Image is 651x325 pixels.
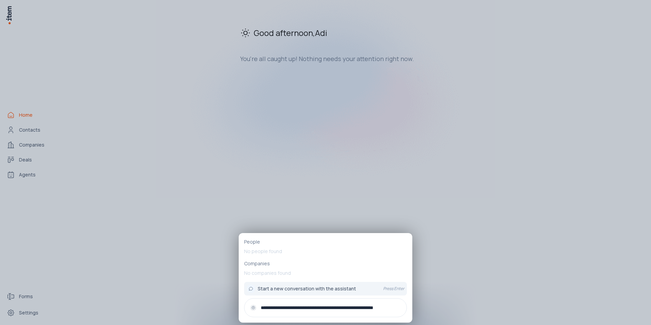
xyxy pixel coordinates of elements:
[383,286,404,291] p: Press Enter
[244,260,407,267] p: Companies
[244,238,407,245] p: People
[244,267,407,279] p: No companies found
[244,245,407,257] p: No people found
[244,282,407,295] button: Start a new conversation with the assistantPress Enter
[239,233,412,323] div: PeopleNo people foundCompaniesNo companies foundStart a new conversation with the assistantPress ...
[258,285,356,292] span: Start a new conversation with the assistant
